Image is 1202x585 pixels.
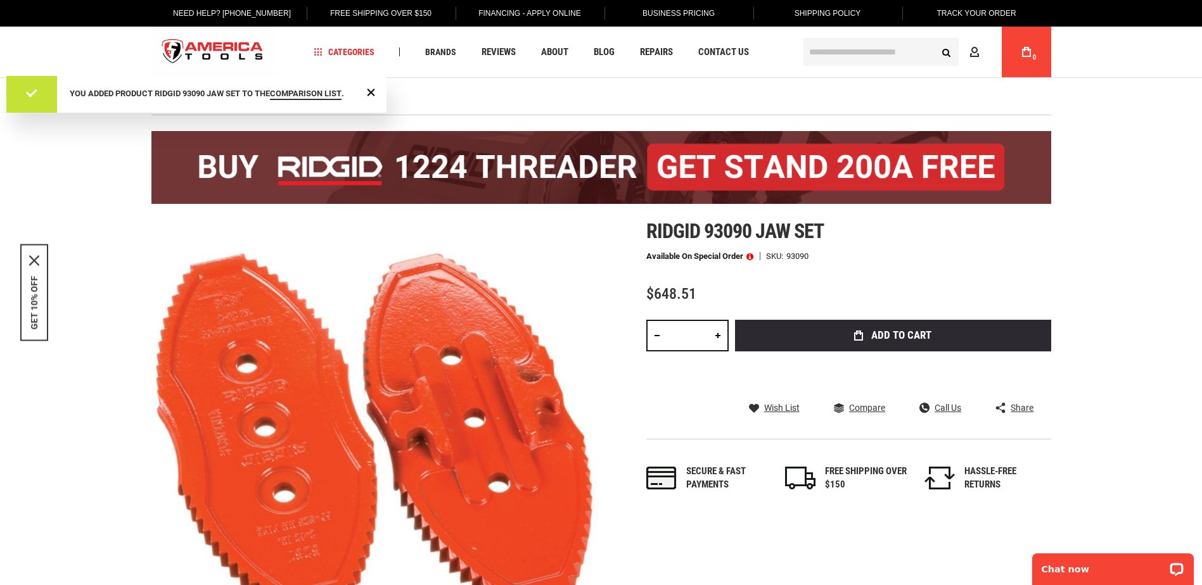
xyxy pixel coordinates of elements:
span: Wish List [764,403,800,412]
div: HASSLE-FREE RETURNS [964,465,1047,492]
a: Categories [308,44,380,61]
button: GET 10% OFF [29,276,39,330]
img: shipping [785,467,815,489]
div: FREE SHIPPING OVER $150 [825,465,907,492]
div: Secure & fast payments [686,465,769,492]
span: $648.51 [646,285,696,303]
a: 0 [1014,27,1039,77]
img: returns [924,467,955,489]
span: About [541,47,568,57]
span: Compare [849,403,885,412]
p: Available on Special Order [646,252,753,261]
iframe: Secure express checkout frame [732,355,1054,392]
a: About [535,44,574,61]
a: Call Us [919,402,961,413]
a: Comparison List [270,89,342,100]
a: Repairs [634,44,679,61]
a: Brands [419,44,462,61]
span: Categories [314,47,374,56]
button: Close [29,256,39,266]
a: Blog [588,44,620,61]
a: store logo [151,28,274,76]
strong: SKU [766,252,786,260]
span: Call Us [935,403,961,412]
span: Brands [425,47,456,56]
span: Ridgid 93090 jaw set [646,219,824,243]
span: Contact Us [698,47,749,57]
a: Compare [834,402,885,413]
img: payments [646,467,677,489]
button: Search [935,40,959,64]
div: 93090 [786,252,809,260]
span: Shipping Policy [795,9,861,18]
a: Reviews [476,44,521,61]
span: 0 [1033,54,1037,61]
iframe: LiveChat chat widget [1024,545,1202,585]
span: Blog [594,47,615,57]
svg: close icon [29,256,39,266]
span: Repairs [640,47,673,57]
div: You added product RIDGID 93090 JAW SET to the . [70,89,361,100]
img: BOGO: Buy the RIDGID® 1224 Threader (26092), get the 92467 200A Stand FREE! [151,131,1051,204]
button: Add to Cart [735,320,1051,351]
span: Share [1011,403,1033,412]
span: Reviews [482,47,516,57]
a: Wish List [749,402,800,413]
span: Add to Cart [871,330,931,341]
a: Contact Us [693,44,755,61]
div: Close Message [363,84,379,100]
img: America Tools [151,28,274,76]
